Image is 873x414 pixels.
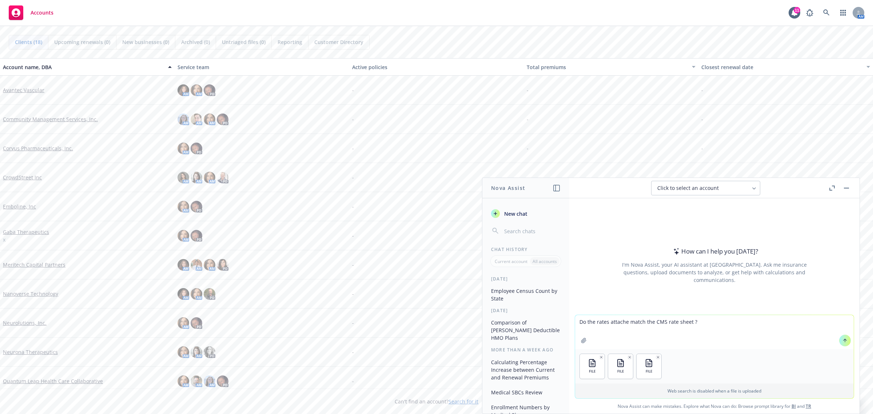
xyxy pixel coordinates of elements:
[191,230,202,242] img: photo
[617,369,624,374] span: FILE
[495,258,527,264] p: Current account
[488,207,563,220] button: New chat
[31,10,53,16] span: Accounts
[352,63,521,71] div: Active policies
[488,386,563,398] button: Medical SBCs Review
[352,261,354,268] span: -
[612,261,817,284] div: I'm Nova Assist, your AI assistant at [GEOGRAPHIC_DATA]. Ask me insurance questions, upload docum...
[352,144,354,152] span: -
[3,236,5,243] span: x
[701,174,703,181] span: -
[278,38,302,46] span: Reporting
[204,259,215,271] img: photo
[527,144,529,152] span: -
[191,114,202,125] img: photo
[217,375,228,387] img: photo
[580,354,605,379] button: FILE
[191,375,202,387] img: photo
[352,203,354,210] span: -
[181,38,210,46] span: Archived (0)
[395,398,478,405] span: Can't find an account?
[352,115,354,123] span: -
[637,354,661,379] button: FILE
[217,114,228,125] img: photo
[191,143,202,154] img: photo
[701,115,703,123] span: -
[352,232,354,239] span: -
[572,399,857,414] span: Nova Assist can make mistakes. Explore what Nova can do: Browse prompt library for and
[482,276,569,282] div: [DATE]
[533,258,557,264] p: All accounts
[204,375,215,387] img: photo
[314,38,363,46] span: Customer Directory
[802,5,817,20] a: Report a Bug
[488,285,563,304] button: Employee Census Count by State
[178,259,189,271] img: photo
[178,114,189,125] img: photo
[3,86,44,94] a: Avantec Vascular
[352,319,354,327] span: -
[178,172,189,183] img: photo
[178,375,189,387] img: photo
[191,288,202,300] img: photo
[204,172,215,183] img: photo
[3,319,47,327] a: Neurolutions, Inc.
[191,259,202,271] img: photo
[701,144,703,152] span: -
[191,84,202,96] img: photo
[178,84,189,96] img: photo
[3,203,36,210] a: Emboline, Inc
[527,115,529,123] span: -
[178,346,189,358] img: photo
[589,369,596,374] span: FILE
[191,201,202,212] img: photo
[792,403,796,409] a: BI
[3,174,42,181] a: CrowdStreet Inc
[191,317,202,329] img: photo
[524,58,698,76] button: Total premiums
[178,317,189,329] img: photo
[122,38,169,46] span: New businesses (0)
[3,63,164,71] div: Account name, DBA
[701,86,703,94] span: -
[527,86,529,94] span: -
[352,86,354,94] span: -
[575,315,854,349] textarea: Do the rates attache match the CMS rate sheet ?
[657,184,719,192] span: Click to select an account
[217,172,228,183] img: photo
[204,114,215,125] img: photo
[3,115,98,123] a: Community Management Services, Inc.
[488,356,563,383] button: Calculating Percentage Increase between Current and Renewal Premiums
[175,58,349,76] button: Service team
[491,184,525,192] h1: Nova Assist
[352,174,354,181] span: -
[204,346,215,358] img: photo
[3,377,103,385] a: Quantum Leap Health Care Collaborative
[482,307,569,314] div: [DATE]
[482,347,569,353] div: More than a week ago
[646,369,653,374] span: FILE
[178,143,189,154] img: photo
[488,317,563,344] button: Comparison of [PERSON_NAME] Deductible HMO Plans
[178,63,346,71] div: Service team
[352,377,354,385] span: -
[15,38,42,46] span: Clients (18)
[449,398,478,405] a: Search for it
[178,201,189,212] img: photo
[54,38,110,46] span: Upcoming renewals (0)
[3,290,58,298] a: Nanoverse Technology
[698,58,873,76] button: Closest renewal date
[503,210,527,218] span: New chat
[3,348,58,356] a: Neurona Therapeutics
[3,144,73,152] a: Corvus Pharmaceuticals, Inc.
[482,246,569,252] div: Chat History
[503,226,561,236] input: Search chats
[204,84,215,96] img: photo
[349,58,524,76] button: Active policies
[651,181,760,195] button: Click to select an account
[527,174,529,181] span: -
[806,403,811,409] a: TR
[191,172,202,183] img: photo
[527,63,687,71] div: Total premiums
[671,247,758,256] div: How can I help you [DATE]?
